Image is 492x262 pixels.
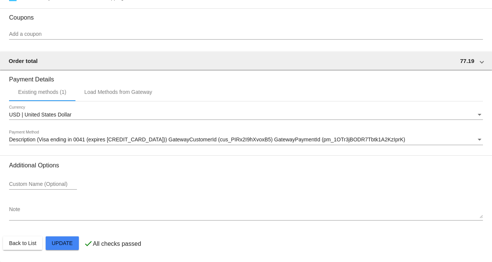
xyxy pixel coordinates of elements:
[3,236,42,250] button: Back to List
[85,89,152,95] div: Load Methods from Gateway
[9,112,71,118] span: USD | United States Dollar
[52,240,73,246] span: Update
[9,58,38,64] span: Order total
[9,162,483,169] h3: Additional Options
[9,70,483,83] h3: Payment Details
[84,239,93,248] mat-icon: check
[93,241,141,247] p: All checks passed
[18,89,66,95] div: Existing methods (1)
[9,8,483,21] h3: Coupons
[46,236,79,250] button: Update
[9,137,483,143] mat-select: Payment Method
[9,31,483,37] input: Add a coupon
[460,58,474,64] span: 77.19
[9,112,483,118] mat-select: Currency
[9,240,36,246] span: Back to List
[9,136,405,142] span: Description (Visa ending in 0041 (expires [CREDIT_CARD_DATA])) GatewayCustomerId (cus_PIRx2I9hXvo...
[9,181,77,187] input: Custom Name (Optional)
